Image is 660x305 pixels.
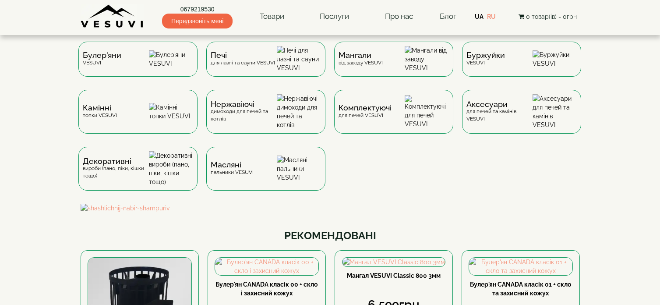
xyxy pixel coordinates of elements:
[277,94,321,129] img: Нержавіючі димоходи для печей та котлів
[405,46,449,72] img: Мангали від заводу VESUVI
[342,258,445,266] img: Мангал VESUVI Classic 800 3мм
[211,52,275,66] div: для лазні та сауни VESUVI
[74,147,202,204] a: Декоративнівироби (пано, піки, кішки тощо) Декоративні вироби (пано, піки, кішки тощо)
[458,42,586,90] a: БуржуйкиVESUVI Буржуйки VESUVI
[458,90,586,147] a: Аксесуаридля печей та камінів VESUVI Аксесуари для печей та камінів VESUVI
[83,158,149,165] span: Декоративні
[251,7,293,27] a: Товари
[339,104,392,111] span: Комплектуючі
[211,101,277,123] div: димоходи для печей та котлів
[202,147,330,204] a: Масляніпальники VESUVI Масляні пальники VESUVI
[81,204,580,213] img: shashlichnij-nabir-shampuriv
[526,13,577,20] span: 0 товар(ів) - 0грн
[487,13,496,20] a: RU
[466,101,533,108] span: Аксесуари
[162,14,233,28] span: Передзвоніть мені
[330,90,458,147] a: Комплектуючідля печей VESUVI Комплектуючі для печей VESUVI
[533,50,577,68] img: Буржуйки VESUVI
[83,52,121,66] div: VESUVI
[440,12,456,21] a: Блог
[475,13,484,20] a: UA
[202,42,330,90] a: Печідля лазні та сауни VESUVI Печі для лазні та сауни VESUVI
[74,90,202,147] a: Каміннітопки VESUVI Камінні топки VESUVI
[277,46,321,72] img: Печі для лазні та сауни VESUVI
[211,161,254,176] div: пальники VESUVI
[376,7,422,27] a: Про нас
[83,158,149,180] div: вироби (пано, піки, кішки тощо)
[533,94,577,129] img: Аксесуари для печей та камінів VESUVI
[405,95,449,128] img: Комплектуючі для печей VESUVI
[211,161,254,168] span: Масляні
[149,50,193,68] img: Булер'яни VESUVI
[516,12,579,21] button: 0 товар(ів) - 0грн
[149,151,193,186] img: Декоративні вироби (пано, піки, кішки тощо)
[339,52,383,66] div: від заводу VESUVI
[202,90,330,147] a: Нержавіючідимоходи для печей та котлів Нержавіючі димоходи для печей та котлів
[83,104,117,111] span: Камінні
[347,272,441,279] a: Мангал VESUVI Classic 800 3мм
[215,281,318,297] a: Булер'ян CANADA класік 00 + скло і захисний кожух
[311,7,358,27] a: Послуги
[466,52,505,59] span: Буржуйки
[330,42,458,90] a: Мангаливід заводу VESUVI Мангали від заводу VESUVI
[466,52,505,66] div: VESUVI
[211,101,277,108] span: Нержавіючі
[339,104,392,119] div: для печей VESUVI
[469,258,572,275] img: Булер'ян CANADA класік 01 + скло та захисний кожух
[74,42,202,90] a: Булер'яниVESUVI Булер'яни VESUVI
[339,52,383,59] span: Мангали
[470,281,571,297] a: Булер'ян CANADA класік 01 + скло та захисний кожух
[215,258,318,275] img: Булер'ян CANADA класік 00 + скло і захисний кожух
[466,101,533,123] div: для печей та камінів VESUVI
[83,52,121,59] span: Булер'яни
[162,5,233,14] a: 0679219530
[277,156,321,182] img: Масляні пальники VESUVI
[81,4,144,28] img: Завод VESUVI
[211,52,275,59] span: Печі
[149,103,193,121] img: Камінні топки VESUVI
[83,104,117,119] div: топки VESUVI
